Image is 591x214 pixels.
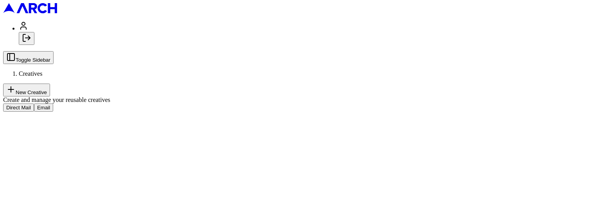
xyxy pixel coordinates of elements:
button: Email [34,103,53,112]
nav: breadcrumb [3,70,588,77]
button: Toggle Sidebar [3,51,54,64]
div: Create and manage your reusable creatives [3,96,588,103]
button: New Creative [3,84,50,96]
button: Log out [19,32,34,45]
span: Creatives [19,70,42,77]
button: Direct Mail [3,103,34,112]
span: Toggle Sidebar [16,57,50,63]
